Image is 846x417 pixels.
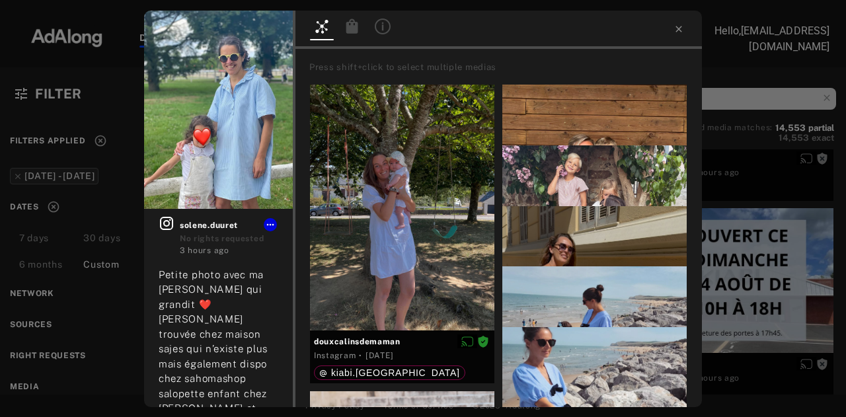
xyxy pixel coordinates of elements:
[365,351,393,360] time: 2025-08-08T06:44:35.000Z
[359,350,362,361] span: ·
[319,368,460,377] div: kiabi.france
[780,354,846,417] iframe: Chat Widget
[457,334,477,348] button: Disable diffusion on this media
[180,246,229,255] time: 2025-08-21T06:27:34.000Z
[314,336,490,348] span: douxcalinsdemaman
[314,350,356,361] div: Instagram
[180,219,278,231] span: solene.duuret
[180,234,264,243] span: No rights requested
[477,336,489,346] span: Rights agreed
[331,367,460,378] span: kiabi.[GEOGRAPHIC_DATA]
[144,11,293,209] img: 537626578_18359743975157815_588685440111301654_n.jpg
[309,61,697,74] div: Press shift+click to select multiple medias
